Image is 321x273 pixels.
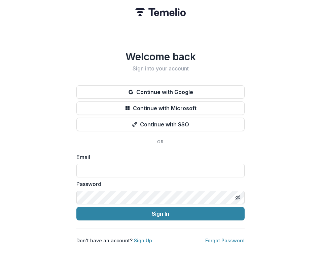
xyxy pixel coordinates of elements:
button: Sign In [76,207,245,220]
button: Continue with Google [76,85,245,99]
img: Temelio [135,8,186,16]
button: Continue with SSO [76,118,245,131]
button: Toggle password visibility [233,192,243,203]
a: Forgot Password [205,238,245,243]
h2: Sign into your account [76,65,245,72]
label: Email [76,153,241,161]
p: Don't have an account? [76,237,152,244]
button: Continue with Microsoft [76,101,245,115]
h1: Welcome back [76,51,245,63]
a: Sign Up [134,238,152,243]
label: Password [76,180,241,188]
